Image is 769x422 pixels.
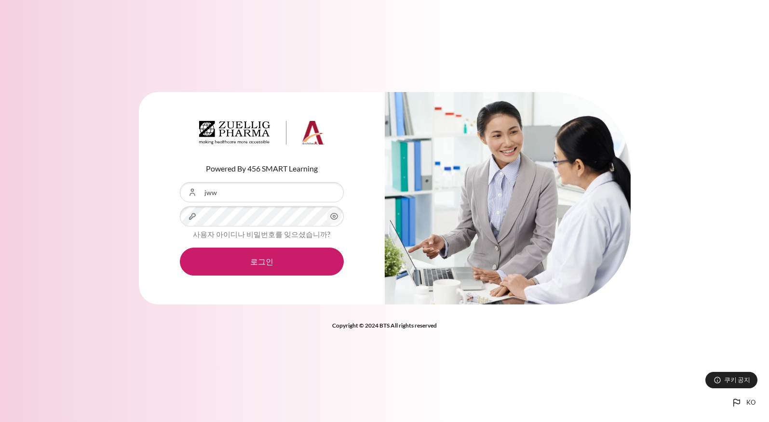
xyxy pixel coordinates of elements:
[199,121,324,145] img: Architeck
[705,372,757,388] button: 쿠키 공지
[180,248,344,276] button: 로그인
[332,322,437,329] strong: Copyright © 2024 BTS All rights reserved
[727,393,759,412] button: Languages
[746,398,756,408] span: ko
[724,375,750,384] span: 쿠키 공지
[199,121,324,149] a: Architeck
[180,182,344,202] input: 사용자 아이디
[193,230,330,238] a: 사용자 아이디나 비밀번호를 잊으셨습니까?
[180,163,344,174] p: Powered By 456 SMART Learning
